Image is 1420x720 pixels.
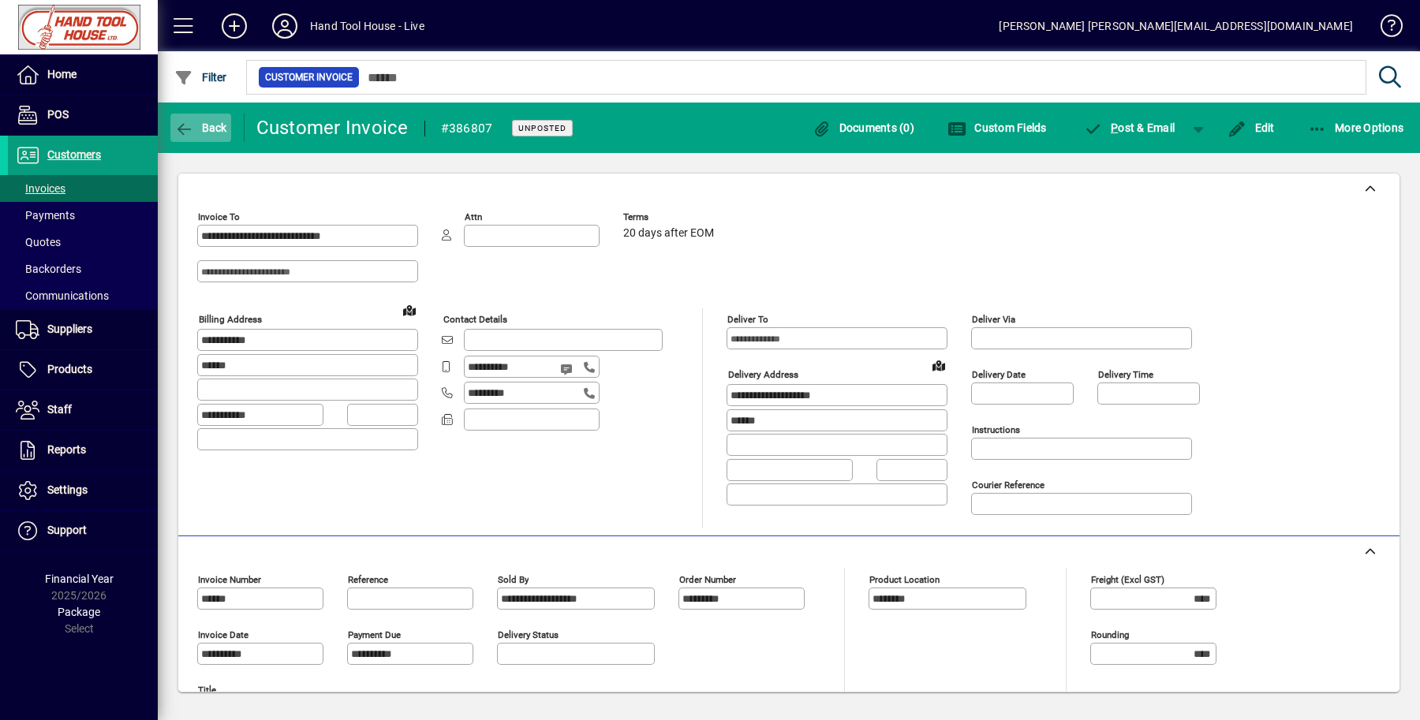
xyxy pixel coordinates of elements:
a: Invoices [8,175,158,202]
mat-label: Deliver To [727,314,768,325]
button: Profile [260,12,310,40]
mat-label: Order number [679,574,736,585]
mat-label: Instructions [972,424,1020,435]
mat-label: Invoice To [198,211,240,222]
span: Settings [47,483,88,496]
button: Send SMS [549,350,587,388]
a: Products [8,350,158,390]
mat-label: Invoice number [198,574,261,585]
span: Documents (0) [812,121,914,134]
span: More Options [1308,121,1404,134]
a: Suppliers [8,310,158,349]
a: Knowledge Base [1369,3,1400,54]
mat-label: Deliver via [972,314,1015,325]
a: Support [8,511,158,550]
button: More Options [1304,114,1408,142]
a: View on map [926,353,951,378]
a: Payments [8,202,158,229]
div: Hand Tool House - Live [310,13,424,39]
div: #386807 [441,116,493,141]
a: Quotes [8,229,158,256]
a: Backorders [8,256,158,282]
span: ost & Email [1084,121,1175,134]
a: Reports [8,431,158,470]
a: View on map [397,297,422,323]
app-page-header-button: Back [158,114,245,142]
button: Documents (0) [808,114,918,142]
mat-label: Delivery status [498,629,559,640]
mat-label: Product location [869,574,940,585]
button: Edit [1224,114,1279,142]
mat-label: Freight (excl GST) [1091,574,1164,585]
button: Back [170,114,231,142]
a: Communications [8,282,158,309]
mat-label: Invoice date [198,629,248,640]
div: Customer Invoice [256,115,409,140]
mat-label: Sold by [498,574,529,585]
a: Home [8,55,158,95]
mat-label: Rounding [1091,629,1129,640]
span: Terms [623,212,718,222]
span: 20 days after EOM [623,227,714,240]
span: Home [47,68,77,80]
span: Customer Invoice [265,69,353,85]
span: Backorders [16,263,81,275]
span: Reports [47,443,86,456]
span: Products [47,363,92,375]
span: Back [174,121,227,134]
span: Communications [16,289,109,302]
mat-label: Delivery time [1098,369,1153,380]
mat-label: Attn [465,211,482,222]
span: Unposted [518,123,566,133]
button: Add [209,12,260,40]
a: POS [8,95,158,135]
mat-label: Title [198,685,216,696]
span: Suppliers [47,323,92,335]
span: P [1111,121,1118,134]
span: Support [47,524,87,536]
span: Invoices [16,182,65,195]
mat-label: Reference [348,574,388,585]
span: Financial Year [45,573,114,585]
span: Payments [16,209,75,222]
button: Custom Fields [944,114,1051,142]
mat-label: Delivery date [972,369,1026,380]
span: Edit [1228,121,1275,134]
button: Filter [170,63,231,91]
span: Package [58,606,100,618]
span: Custom Fields [947,121,1047,134]
span: POS [47,108,69,121]
mat-label: Payment due [348,629,401,640]
div: [PERSON_NAME] [PERSON_NAME][EMAIL_ADDRESS][DOMAIN_NAME] [999,13,1353,39]
span: Customers [47,148,101,161]
span: Staff [47,403,72,416]
span: Quotes [16,236,61,248]
mat-label: Courier Reference [972,479,1044,491]
a: Staff [8,390,158,430]
span: Filter [174,71,227,84]
a: Settings [8,471,158,510]
button: Post & Email [1076,114,1183,142]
